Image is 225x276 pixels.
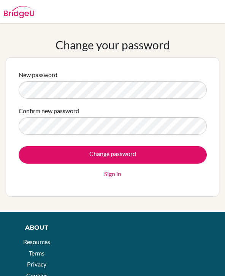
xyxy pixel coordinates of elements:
img: Bridge-U [4,6,34,18]
a: Terms [29,249,44,257]
label: New password [19,70,57,79]
div: About [17,223,56,232]
a: Privacy [27,260,46,268]
a: Resources [23,238,50,245]
input: Change password [19,146,207,164]
a: Sign in [104,169,121,178]
h1: Change your password [55,38,170,52]
label: Confirm new password [19,106,79,115]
